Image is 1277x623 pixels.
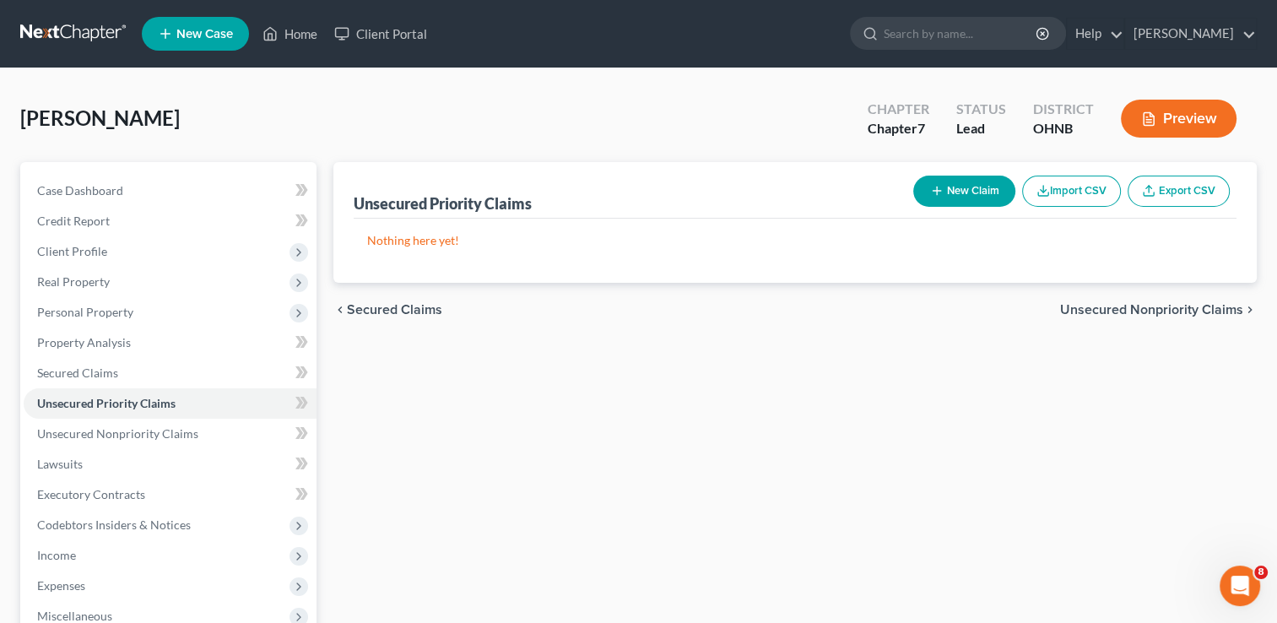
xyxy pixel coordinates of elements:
span: 7 [917,120,925,136]
span: Unsecured Priority Claims [37,396,176,410]
a: Unsecured Priority Claims [24,388,317,419]
div: District [1033,100,1094,119]
span: Secured Claims [347,303,442,317]
button: Unsecured Nonpriority Claims chevron_right [1060,303,1257,317]
a: Lawsuits [24,449,317,479]
span: 8 [1254,566,1268,579]
div: Unsecured Priority Claims [354,193,532,214]
img: Profile image for Emma [48,9,75,36]
button: Upload attachment [26,494,40,507]
a: Unsecured Nonpriority Claims [24,419,317,449]
span: Income [37,548,76,562]
a: Export CSV [1128,176,1230,207]
button: Preview [1121,100,1236,138]
div: Starting [DATE], PACER requires Multi-Factor Authentication (MFA) for all filers in select distri... [27,165,263,230]
span: Case Dashboard [37,183,123,198]
h1: [PERSON_NAME] [82,8,192,21]
button: Gif picker [80,494,94,507]
div: Lead [956,119,1006,138]
a: Client Portal [326,19,436,49]
button: Emoji picker [53,494,67,507]
span: New Case [176,28,233,41]
span: Codebtors Insiders & Notices [37,517,191,532]
div: OHNB [1033,119,1094,138]
a: Case Dashboard [24,176,317,206]
span: Executory Contracts [37,487,145,501]
button: go back [11,7,43,39]
a: Credit Report [24,206,317,236]
div: 🚨 PACER Multi-Factor Authentication Now Required 🚨Starting [DATE], PACER requires Multi-Factor Au... [14,113,277,441]
span: Secured Claims [37,366,118,380]
span: Lawsuits [37,457,83,471]
span: Credit Report [37,214,110,228]
div: Close [296,7,327,37]
div: Please be sure to enable MFA in your PACER account settings. Once enabled, you will have to enter... [27,240,263,322]
iframe: Intercom live chat [1220,566,1260,606]
i: chevron_left [333,303,347,317]
span: Client Profile [37,244,107,258]
b: 2 minutes [105,274,170,287]
a: Help [1067,19,1123,49]
button: New Claim [913,176,1015,207]
div: Status [956,100,1006,119]
button: Start recording [107,494,121,507]
span: [PERSON_NAME] [20,106,180,130]
span: Unsecured Nonpriority Claims [1060,303,1243,317]
a: [PERSON_NAME] [1125,19,1256,49]
input: Search by name... [884,18,1038,49]
button: Home [264,7,296,39]
a: Property Analysis [24,328,317,358]
button: Import CSV [1022,176,1121,207]
b: 🚨 PACER Multi-Factor Authentication Now Required 🚨 [27,124,242,154]
p: Nothing here yet! [367,232,1223,249]
button: Send a message… [289,487,317,514]
div: Chapter [868,100,929,119]
span: Real Property [37,274,110,289]
a: Learn More Here [27,332,125,345]
div: [PERSON_NAME] • [DATE] [27,444,160,454]
div: Chapter [868,119,929,138]
i: chevron_right [1243,303,1257,317]
button: chevron_left Secured Claims [333,303,442,317]
textarea: Message… [14,458,323,487]
span: Property Analysis [37,335,131,349]
span: Miscellaneous [37,609,112,623]
a: Home [254,19,326,49]
a: Executory Contracts [24,479,317,510]
p: Active in the last 15m [82,21,203,38]
span: Expenses [37,578,85,593]
span: Personal Property [37,305,133,319]
div: Emma says… [14,113,324,478]
span: Unsecured Nonpriority Claims [37,426,198,441]
a: Secured Claims [24,358,317,388]
i: We use the Salesforce Authenticator app for MFA at NextChapter and other users are reporting the ... [27,356,252,420]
